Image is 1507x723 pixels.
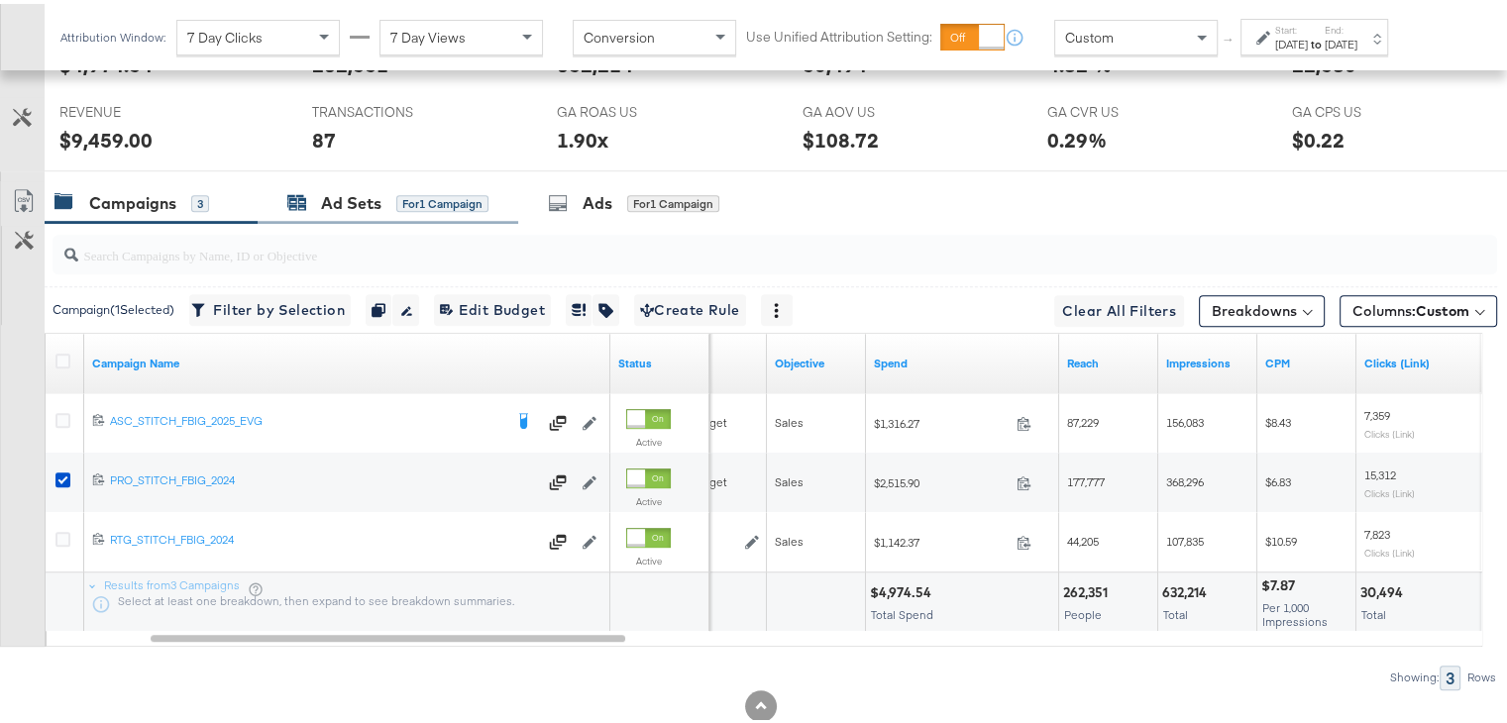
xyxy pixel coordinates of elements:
a: Your campaign's objective. [775,352,858,367]
a: The number of people your ad was served to. [1067,352,1150,367]
div: $4,974.54 [870,579,937,598]
label: Use Unified Attribution Setting: [746,24,932,43]
span: Create Rule [640,294,740,319]
span: Sales [775,411,804,426]
span: ↑ [1220,34,1238,41]
button: Breakdowns [1199,291,1325,323]
label: Active [626,551,671,564]
div: 1.90x [557,122,608,151]
span: $8.43 [1265,411,1291,426]
sub: Clicks (Link) [1364,483,1415,495]
span: $10.59 [1265,530,1297,545]
button: Edit Budget [434,290,551,322]
div: Showing: [1389,667,1440,680]
div: 3 [1440,662,1460,686]
span: Total [1163,603,1188,618]
span: Conversion [584,25,655,43]
span: 107,835 [1166,530,1204,545]
div: Attribution Window: [59,27,166,41]
button: Create Rule [634,290,746,322]
div: $108.72 [802,122,878,151]
div: 262,351 [1063,579,1114,598]
div: PRO_STITCH_FBIG_2024 [110,468,537,484]
div: Ad Sets [321,188,381,211]
div: $9,459.00 [59,122,153,151]
a: PRO_STITCH_FBIG_2024 [110,468,537,488]
span: $1,142.37 [874,531,1009,546]
span: 156,083 [1166,411,1204,426]
span: Custom [1416,298,1469,316]
label: Start: [1275,20,1308,33]
div: 30,494 [1360,579,1409,598]
div: [DATE] [1275,33,1308,49]
div: $0.22 [1292,122,1345,151]
span: 15,312 [1364,464,1396,478]
span: 7,823 [1364,523,1390,538]
sub: Clicks (Link) [1364,543,1415,555]
div: $7.87 [1261,572,1301,591]
button: Columns:Custom [1340,291,1497,323]
div: ASC_STITCH_FBIG_2025_EVG [110,409,502,425]
span: TRANSACTIONS [312,99,461,118]
label: Active [626,491,671,504]
a: RTG_STITCH_FBIG_2024 [110,528,537,548]
span: Per 1,000 Impressions [1262,596,1328,625]
div: for 1 Campaign [627,191,719,209]
div: Campaign ( 1 Selected) [53,297,174,315]
a: The average cost you've paid to have 1,000 impressions of your ad. [1265,352,1348,367]
span: 44,205 [1067,530,1099,545]
span: REVENUE [59,99,208,118]
span: Sales [775,470,804,485]
span: GA CPS US [1292,99,1441,118]
span: 87,229 [1067,411,1099,426]
div: for 1 Campaign [396,191,488,209]
span: 7,359 [1364,404,1390,419]
span: 7 Day Clicks [187,25,263,43]
div: Campaigns [89,188,176,211]
div: [DATE] [1325,33,1357,49]
span: Total Spend [871,603,933,618]
a: ASC_STITCH_FBIG_2025_EVG [110,409,502,429]
span: $1,316.27 [874,412,1009,427]
span: Custom [1065,25,1114,43]
sub: Clicks (Link) [1364,424,1415,436]
span: 177,777 [1067,470,1105,485]
div: 0.29% [1047,122,1107,151]
div: Ads [583,188,612,211]
strong: to [1308,33,1325,48]
input: Search Campaigns by Name, ID or Objective [78,224,1367,262]
div: Rows [1466,667,1497,680]
span: Edit Budget [440,294,545,319]
label: Active [626,432,671,445]
button: Clear All Filters [1054,291,1184,323]
span: $6.83 [1265,470,1291,485]
button: Filter by Selection [189,290,351,322]
div: RTG_STITCH_FBIG_2024 [110,528,537,544]
span: People [1064,603,1102,618]
a: The number of times your ad was served. On mobile apps an ad is counted as served the first time ... [1166,352,1249,367]
label: End: [1325,20,1357,33]
span: Sales [775,530,804,545]
span: GA AOV US [802,99,950,118]
span: GA CVR US [1047,99,1196,118]
span: Clear All Filters [1062,295,1176,320]
span: GA ROAS US [557,99,705,118]
a: Shows the current state of your Ad Campaign. [618,352,701,367]
span: 7 Day Views [390,25,466,43]
div: 87 [312,122,336,151]
span: 368,296 [1166,470,1204,485]
span: Filter by Selection [195,294,345,319]
a: Your campaign name. [92,352,602,367]
span: Columns: [1352,297,1469,317]
div: 632,214 [1162,579,1213,598]
div: 3 [191,191,209,209]
span: Total [1361,603,1386,618]
a: The total amount spent to date. [874,352,1051,367]
span: $2,515.90 [874,471,1009,486]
